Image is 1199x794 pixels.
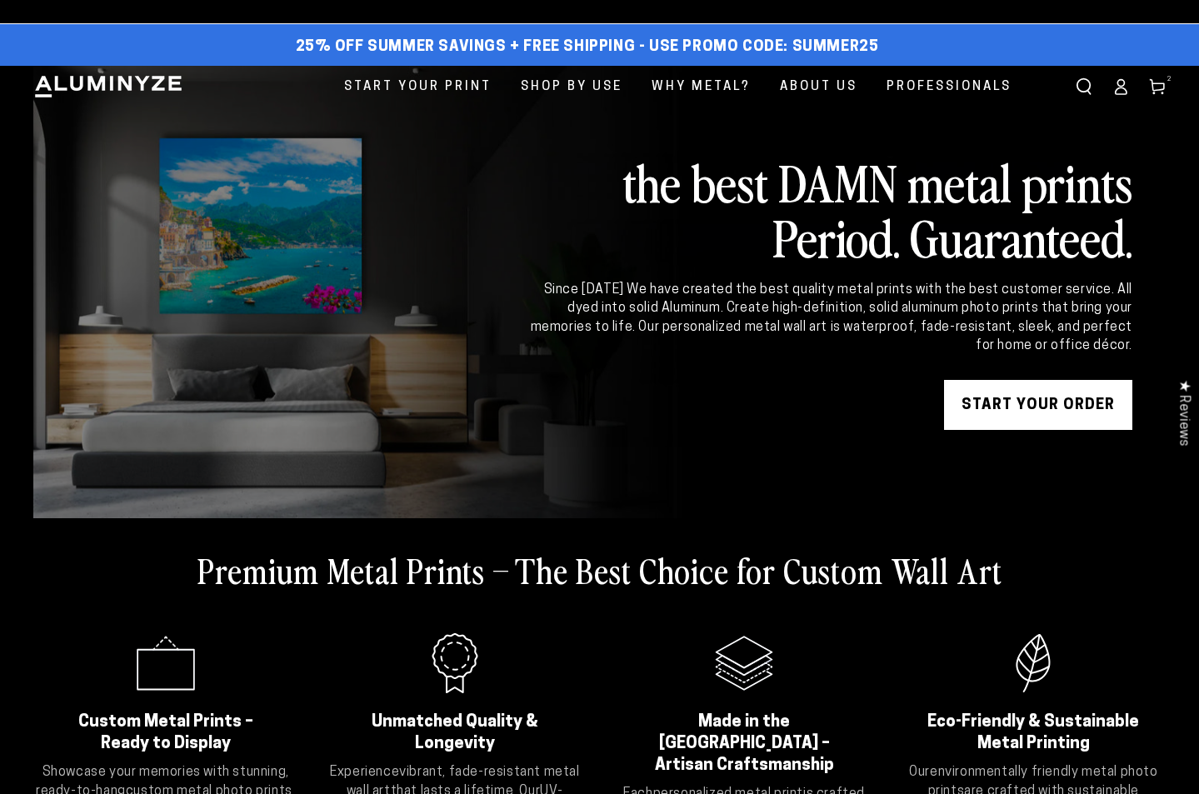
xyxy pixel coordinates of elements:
h2: Eco-Friendly & Sustainable Metal Printing [922,712,1145,755]
a: Start Your Print [332,66,504,108]
h2: the best DAMN metal prints Period. Guaranteed. [527,154,1132,264]
summary: Search our site [1066,68,1102,105]
div: Click to open Judge.me floating reviews tab [1167,367,1199,459]
img: Aluminyze [33,74,183,99]
span: Why Metal? [652,76,751,98]
span: 2 [1167,73,1172,85]
a: Why Metal? [639,66,763,108]
h2: Custom Metal Prints – Ready to Display [54,712,277,755]
span: Professionals [887,76,1012,98]
span: About Us [780,76,857,98]
a: Shop By Use [508,66,635,108]
h2: Premium Metal Prints – The Best Choice for Custom Wall Art [197,548,1002,592]
span: Start Your Print [344,76,492,98]
span: Shop By Use [521,76,622,98]
a: About Us [767,66,870,108]
a: Professionals [874,66,1024,108]
h2: Unmatched Quality & Longevity [343,712,566,755]
div: Since [DATE] We have created the best quality metal prints with the best customer service. All dy... [527,281,1132,356]
h2: Made in the [GEOGRAPHIC_DATA] – Artisan Craftsmanship [633,712,856,777]
a: START YOUR Order [944,380,1132,430]
span: 25% off Summer Savings + Free Shipping - Use Promo Code: SUMMER25 [296,38,879,57]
